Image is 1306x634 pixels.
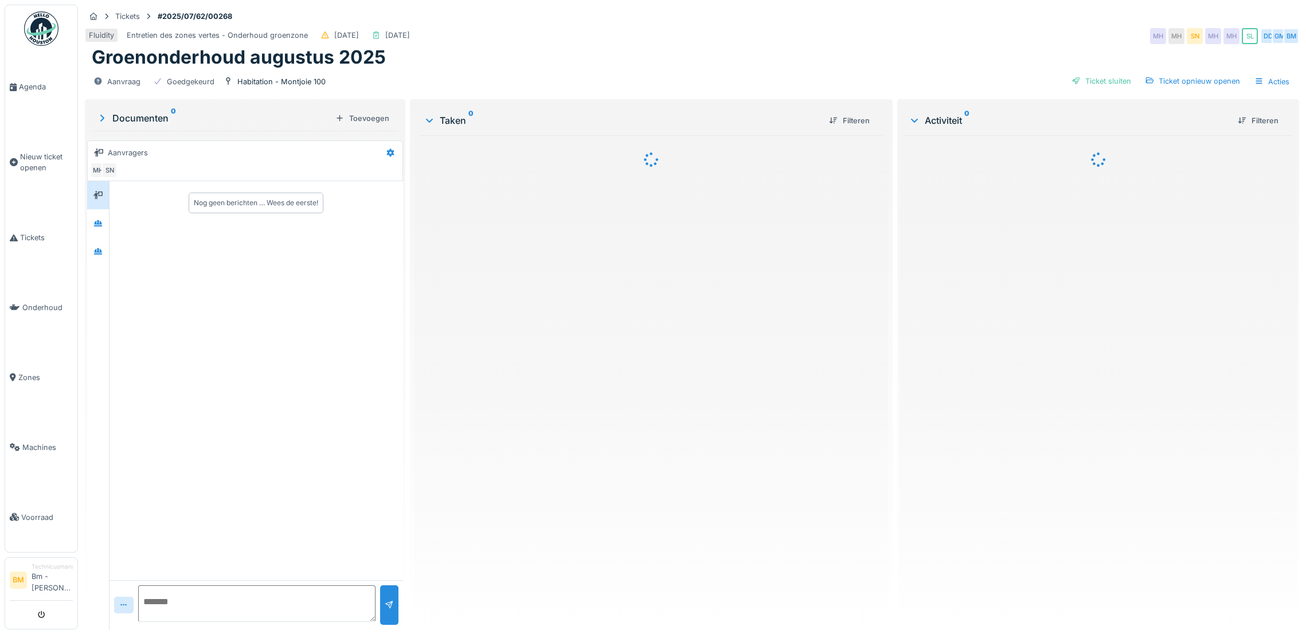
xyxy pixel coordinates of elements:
[5,412,77,482] a: Machines
[108,147,148,158] div: Aanvragers
[20,151,73,173] span: Nieuw ticket openen
[1067,73,1136,89] div: Ticket sluiten
[194,198,318,208] div: Nog geen berichten … Wees de eerste!
[1242,28,1258,44] div: SL
[127,30,308,41] div: Entretien des zones vertes - Onderhoud groenzone
[32,562,73,571] div: Technicusmanager
[1187,28,1203,44] div: SN
[153,11,237,22] strong: #2025/07/62/00268
[964,114,969,127] sup: 0
[385,30,410,41] div: [DATE]
[21,512,73,523] span: Voorraad
[101,162,118,178] div: SN
[5,52,77,122] a: Agenda
[22,442,73,453] span: Machines
[5,482,77,552] a: Voorraad
[107,76,140,87] div: Aanvraag
[96,111,331,125] div: Documenten
[10,572,27,589] li: BM
[824,113,874,128] div: Filteren
[167,76,214,87] div: Goedgekeurd
[5,122,77,203] a: Nieuw ticket openen
[20,232,73,243] span: Tickets
[115,11,140,22] div: Tickets
[32,562,73,598] li: Bm - [PERSON_NAME]
[18,372,73,383] span: Zones
[909,114,1229,127] div: Activiteit
[1205,28,1221,44] div: MH
[1223,28,1239,44] div: MH
[5,273,77,343] a: Onderhoud
[10,562,73,601] a: BM TechnicusmanagerBm - [PERSON_NAME]
[334,30,359,41] div: [DATE]
[1283,28,1299,44] div: BM
[5,343,77,413] a: Zones
[1140,73,1245,89] div: Ticket opnieuw openen
[24,11,58,46] img: Badge_color-CXgf-gQk.svg
[22,302,73,313] span: Onderhoud
[1168,28,1184,44] div: MH
[92,46,386,68] h1: Groenonderhoud augustus 2025
[1233,113,1283,128] div: Filteren
[1150,28,1166,44] div: MH
[89,30,114,41] div: Fluidity
[5,203,77,273] a: Tickets
[331,111,394,126] div: Toevoegen
[424,114,820,127] div: Taken
[1249,73,1295,90] div: Acties
[1260,28,1276,44] div: DD
[237,76,326,87] div: Habitation - Montjoie 100
[19,81,73,92] span: Agenda
[171,111,176,125] sup: 0
[90,162,106,178] div: MH
[1272,28,1288,44] div: GM
[468,114,474,127] sup: 0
